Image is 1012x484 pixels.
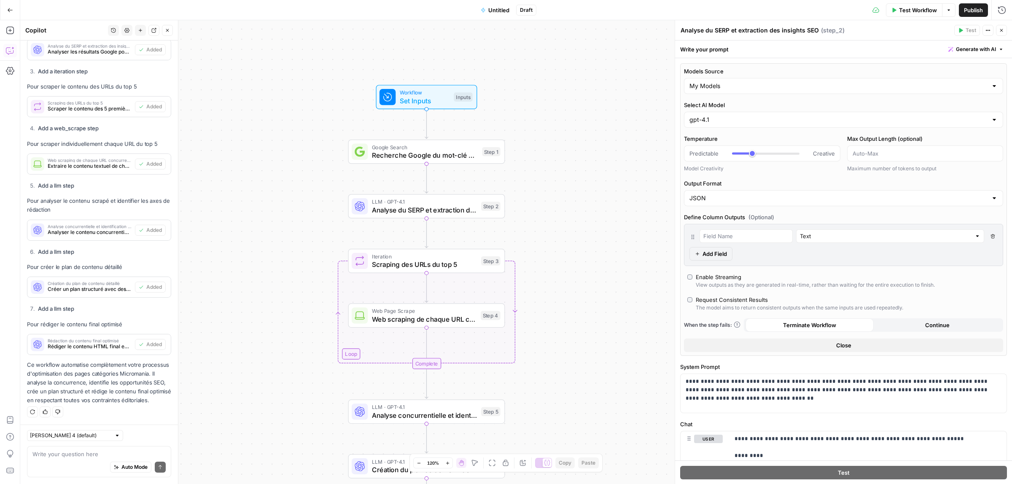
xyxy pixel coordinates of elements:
[348,249,505,273] div: LoopIterationScraping des URLs du top 5Step 3
[687,297,692,302] input: Request Consistent ResultsThe model aims to return consistent outputs when the same inputs are us...
[135,339,166,350] button: Added
[38,68,88,75] strong: Add a iteration step
[696,296,768,304] div: Request Consistent Results
[702,250,727,258] span: Add Field
[838,468,850,477] span: Test
[372,198,477,206] span: LLM · GPT-4.1
[146,160,162,168] span: Added
[684,67,1003,75] label: Models Source
[427,460,439,466] span: 120%
[372,150,478,160] span: Recherche Google du mot-clé principal
[555,457,575,468] button: Copy
[27,320,171,329] p: Pour rédiger le contenu final optimisé
[481,256,501,266] div: Step 3
[684,339,1003,352] button: Close
[425,219,428,248] g: Edge from step_2 to step_3
[945,44,1007,55] button: Generate with AI
[966,27,976,34] span: Test
[813,149,835,158] span: Creative
[684,165,840,172] div: Model Creativity
[30,432,111,440] input: Claude Sonnet 4 (default)
[425,424,428,453] g: Edge from step_5 to step_6
[520,6,533,14] span: Draft
[48,224,132,229] span: Analyse concurrentielle et identification des axes de rédaction
[482,147,500,156] div: Step 1
[684,179,1003,188] label: Output Format
[481,311,501,320] div: Step 4
[959,3,988,17] button: Publish
[847,134,1004,143] label: Max Output Length (optional)
[694,435,723,443] button: user
[372,307,476,315] span: Web Page Scrape
[684,101,1003,109] label: Select AI Model
[146,226,162,234] span: Added
[853,149,998,158] input: Auto-Max
[25,26,105,35] div: Copilot
[412,358,441,369] div: Complete
[27,82,171,91] p: Pour scraper le contenu des URLs du top 5
[400,89,450,97] span: Workflow
[348,85,505,109] div: WorkflowSet InputsInputs
[48,105,132,113] span: Scraper le contenu des 5 premières URLs pour analyser leur stratégie éditoriale
[48,285,132,293] span: Créer un plan structuré avec des H2 sous forme de questions incluant le mot-clé
[425,110,428,139] g: Edge from start to step_1
[348,304,505,328] div: Web Page ScrapeWeb scraping de chaque URL concurrenteStep 4
[27,263,171,272] p: Pour créer le plan de contenu détaillé
[135,101,166,112] button: Added
[481,407,501,417] div: Step 5
[48,162,132,170] span: Extraire le contenu textuel de chaque page concurrente pour analyse
[348,400,505,424] div: LLM · GPT-4.1Analyse concurrentielle et identification des axes de rédactionStep 5
[48,229,132,236] span: Analyser le contenu concurrentiel pour identifier les grands axes de rédaction et idées importantes
[425,273,428,302] g: Edge from step_3 to step_4
[559,459,571,467] span: Copy
[687,274,692,280] input: Enable StreamingView outputs as they are generated in real-time, rather than waiting for the enti...
[38,125,99,132] strong: Add a web_scrape step
[372,252,477,260] span: Iteration
[696,304,903,312] div: The model aims to return consistent outputs when the same inputs are used repeatedly.
[372,403,477,411] span: LLM · GPT-4.1
[38,305,74,312] strong: Add a llm step
[800,232,971,240] input: Text
[348,454,505,479] div: LLM · GPT-4.1Création du plan de contenu détailléStep 6
[38,248,74,255] strong: Add a llm step
[48,281,132,285] span: Création du plan de contenu détaillé
[372,457,477,465] span: LLM · GPT-4.1
[135,44,166,55] button: Added
[400,96,450,106] span: Set Inputs
[135,159,166,169] button: Added
[675,40,1012,58] div: Write your prompt
[372,205,477,215] span: Analyse du SERP et extraction des insights SEO
[48,339,132,343] span: Rédaction du contenu final optimisé
[454,92,472,102] div: Inputs
[48,158,132,162] span: Web scraping de chaque URL concurrente
[372,259,477,269] span: Scraping des URLs du top 5
[48,101,132,105] span: Scraping des URLs du top 5
[689,82,988,90] input: My Models
[372,314,476,324] span: Web scraping de chaque URL concurrente
[348,140,505,164] div: Google SearchRecherche Google du mot-clé principalStep 1
[48,343,132,350] span: Rédiger le contenu HTML final en suivant le plan et les contraintes SEO
[372,465,477,475] span: Création du plan de contenu détaillé
[146,103,162,110] span: Added
[696,273,741,281] div: Enable Streaming
[847,165,1004,172] div: Maximum number of tokens to output
[689,247,732,261] button: Add Field
[684,321,740,329] span: When the step fails:
[956,46,996,53] span: Generate with AI
[684,213,1003,221] label: Define Column Outputs
[689,194,988,202] input: JSON
[372,410,477,420] span: Analyse concurrentielle et identification des axes de rédaction
[38,182,74,189] strong: Add a llm step
[886,3,942,17] button: Test Workflow
[348,194,505,218] div: LLM · GPT-4.1Analyse du SERP et extraction des insights SEOStep 2
[696,281,935,289] div: View outputs as they are generated in real-time, rather than waiting for the entire execution to ...
[964,6,983,14] span: Publish
[488,6,509,14] span: Untitled
[146,46,162,54] span: Added
[874,318,1002,332] button: Continue
[110,462,151,473] button: Auto Mode
[146,341,162,348] span: Added
[27,140,171,148] p: Pour scraper individuellement chaque URL du top 5
[146,283,162,291] span: Added
[748,213,774,221] span: (Optional)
